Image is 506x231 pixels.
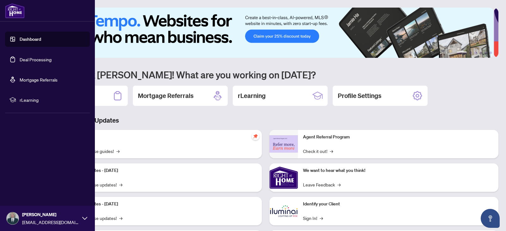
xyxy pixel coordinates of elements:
[303,215,323,222] a: Sign In!→
[252,132,259,140] span: pushpin
[119,215,122,222] span: →
[33,116,498,125] h3: Brokerage & Industry Updates
[33,69,498,81] h1: Welcome back [PERSON_NAME]! What are you working on [DATE]?
[269,197,298,225] img: Identify your Client
[33,8,494,58] img: Slide 0
[22,211,79,218] span: [PERSON_NAME]
[303,134,493,141] p: Agent Referral Program
[269,163,298,192] img: We want to hear what you think!
[66,167,257,174] p: Platform Updates - [DATE]
[22,219,79,226] span: [EMAIL_ADDRESS][DOMAIN_NAME]
[303,148,333,155] a: Check it out!→
[66,201,257,208] p: Platform Updates - [DATE]
[138,91,194,100] h2: Mortgage Referrals
[303,201,493,208] p: Identify your Client
[303,181,341,188] a: Leave Feedback→
[457,52,467,54] button: 1
[66,134,257,141] p: Self-Help
[119,181,122,188] span: →
[338,91,381,100] h2: Profile Settings
[474,52,477,54] button: 3
[20,77,58,82] a: Mortgage Referrals
[20,96,85,103] span: rLearning
[303,167,493,174] p: We want to hear what you think!
[20,57,52,62] a: Deal Processing
[337,181,341,188] span: →
[116,148,120,155] span: →
[490,52,492,54] button: 6
[484,52,487,54] button: 5
[7,212,19,224] img: Profile Icon
[20,36,41,42] a: Dashboard
[479,52,482,54] button: 4
[469,52,472,54] button: 2
[238,91,266,100] h2: rLearning
[481,209,500,228] button: Open asap
[330,148,333,155] span: →
[269,135,298,153] img: Agent Referral Program
[320,215,323,222] span: →
[5,3,25,18] img: logo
